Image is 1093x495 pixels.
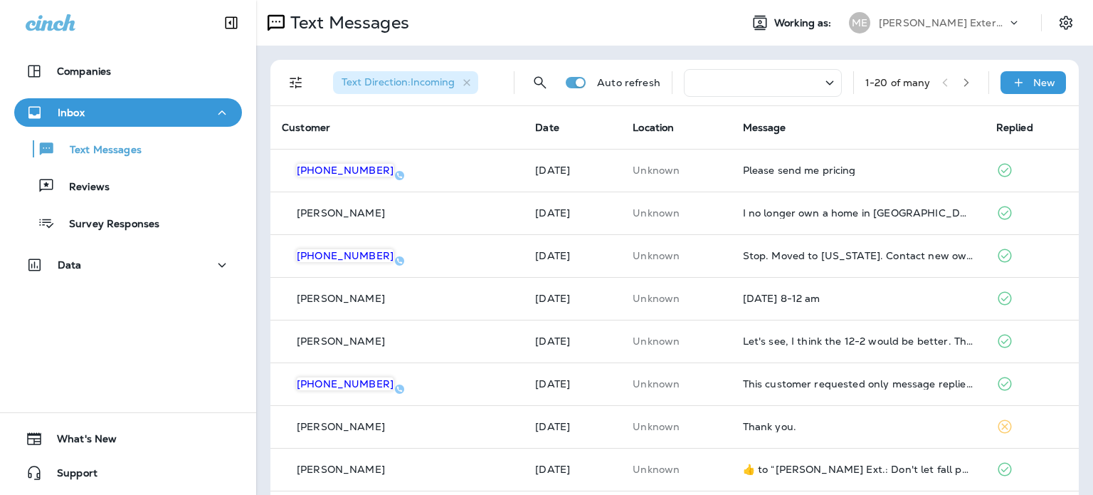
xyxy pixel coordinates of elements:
[597,77,660,88] p: Auto refresh
[43,467,97,484] span: Support
[55,218,159,231] p: Survey Responses
[633,378,719,390] p: This customer does not have a last location and the phone number they messaged is not assigned to...
[1033,77,1055,88] p: New
[297,249,394,262] span: [PHONE_NUMBER]
[14,459,242,487] button: Support
[743,421,973,432] div: Thank you.
[535,165,610,176] p: Sep 27, 2025 08:31 PM
[14,98,242,127] button: Inbox
[297,464,385,475] p: [PERSON_NAME]
[996,121,1033,134] span: Replied
[633,207,719,219] p: This customer does not have a last location and the phone number they messaged is not assigned to...
[865,77,931,88] div: 1 - 20 of many
[535,293,610,304] p: Sep 22, 2025 06:24 PM
[633,165,719,176] p: This customer does not have a last location and the phone number they messaged is not assigned to...
[743,121,786,134] span: Message
[743,464,973,475] div: ​👍​ to “ Mares Ext.: Don't let fall pests crash your season! Our Quarterly Pest Control blocks an...
[743,207,973,219] div: I no longer own a home in Hampton
[633,293,719,304] p: This customer does not have a last location and the phone number they messaged is not assigned to...
[849,12,870,33] div: ME
[14,424,242,453] button: What's New
[297,335,385,347] p: [PERSON_NAME]
[535,378,610,390] p: Sep 19, 2025 01:02 PM
[743,165,973,176] div: Please send me pricing
[774,17,835,29] span: Working as:
[14,251,242,279] button: Data
[297,164,394,177] span: [PHONE_NUMBER]
[743,378,973,390] div: This customer requested only message replies (no calls). Reply here or respond via your LSA dashb...
[14,208,242,238] button: Survey Responses
[633,464,719,475] p: This customer does not have a last location and the phone number they messaged is not assigned to...
[282,68,310,97] button: Filters
[282,121,330,134] span: Customer
[1053,10,1079,36] button: Settings
[57,66,111,77] p: Companies
[526,68,554,97] button: Search Messages
[14,134,242,164] button: Text Messages
[43,433,117,450] span: What's New
[743,293,973,304] div: November 24 8-12 am
[285,12,409,33] p: Text Messages
[333,71,478,94] div: Text Direction:Incoming
[535,335,610,347] p: Sep 22, 2025 09:05 AM
[342,75,455,88] span: Text Direction : Incoming
[297,377,394,390] span: [PHONE_NUMBER]
[297,421,385,432] p: [PERSON_NAME]
[297,293,385,304] p: [PERSON_NAME]
[633,121,674,134] span: Location
[535,207,610,219] p: Sep 25, 2025 12:30 PM
[297,207,385,219] p: [PERSON_NAME]
[535,421,610,432] p: Sep 18, 2025 01:36 PM
[879,17,1007,28] p: [PERSON_NAME] Exterminating
[535,464,610,475] p: Sep 18, 2025 11:41 AM
[743,335,973,347] div: Let's see, I think the 12-2 would be better. Thank you
[58,107,85,118] p: Inbox
[743,250,973,261] div: Stop. Moved to Florida. Contact new owners Tim and Robyn Fary.
[14,171,242,201] button: Reviews
[535,250,610,261] p: Sep 25, 2025 10:06 AM
[211,9,251,37] button: Collapse Sidebar
[55,181,110,194] p: Reviews
[56,144,142,157] p: Text Messages
[535,121,559,134] span: Date
[633,250,719,261] p: This customer does not have a last location and the phone number they messaged is not assigned to...
[633,421,719,432] p: This customer does not have a last location and the phone number they messaged is not assigned to...
[14,57,242,85] button: Companies
[58,259,82,271] p: Data
[633,335,719,347] p: This customer does not have a last location and the phone number they messaged is not assigned to...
